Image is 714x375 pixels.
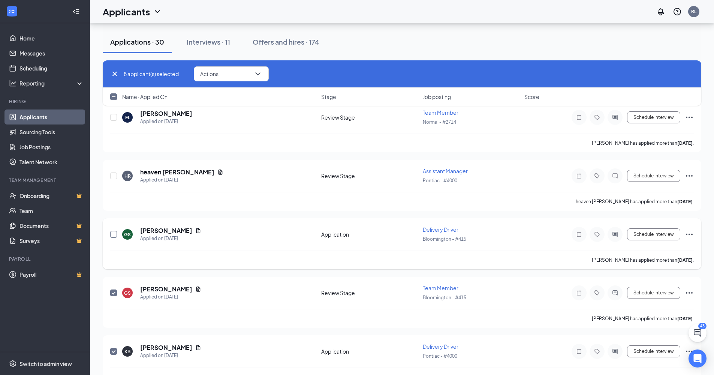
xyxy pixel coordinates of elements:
span: Actions [200,71,219,76]
span: Delivery Driver [423,226,458,233]
div: KB [124,348,130,355]
button: Schedule Interview [627,287,680,299]
svg: Notifications [656,7,665,16]
div: Reporting [19,79,84,87]
svg: QuestionInfo [673,7,682,16]
a: Scheduling [19,61,84,76]
span: Bloomington - #415 [423,236,466,242]
p: heaven [PERSON_NAME] has applied more than . [576,198,694,205]
svg: Analysis [9,79,16,87]
svg: Tag [593,290,602,296]
svg: ChatActive [693,328,702,337]
a: Home [19,31,84,46]
div: HR [124,173,131,179]
span: 8 applicant(s) selected [124,70,179,78]
div: Applied on [DATE] [140,293,201,301]
span: Job posting [423,93,451,100]
div: Applied on [DATE] [140,352,201,359]
div: Applied on [DATE] [140,118,192,125]
a: Sourcing Tools [19,124,84,139]
a: DocumentsCrown [19,218,84,233]
b: [DATE] [677,316,693,321]
h5: [PERSON_NAME] [140,226,192,235]
svg: ActiveChat [611,348,620,354]
span: Score [524,93,539,100]
svg: Ellipses [685,288,694,297]
svg: ChatInactive [611,173,620,179]
svg: Settings [9,360,16,367]
div: Review Stage [321,289,418,297]
svg: Document [217,169,223,175]
div: RL [691,8,696,15]
a: SurveysCrown [19,233,84,248]
a: Messages [19,46,84,61]
a: Job Postings [19,139,84,154]
svg: Note [575,114,584,120]
svg: Cross [110,69,119,78]
a: PayrollCrown [19,267,84,282]
div: Application [321,348,418,355]
b: [DATE] [677,199,693,204]
span: Team Member [423,285,458,291]
svg: Ellipses [685,347,694,356]
div: Review Stage [321,172,418,180]
svg: Ellipses [685,171,694,180]
b: [DATE] [677,140,693,146]
p: [PERSON_NAME] has applied more than . [592,315,694,322]
span: Pontiac - #4000 [423,178,457,183]
svg: Tag [593,231,602,237]
div: Applications · 30 [110,37,164,46]
svg: Note [575,173,584,179]
svg: ActiveChat [611,290,620,296]
svg: Tag [593,114,602,120]
div: Application [321,231,418,238]
div: Review Stage [321,114,418,121]
svg: Ellipses [685,230,694,239]
a: Talent Network [19,154,84,169]
svg: ChevronDown [253,69,262,78]
a: Team [19,203,84,218]
div: Open Intercom Messenger [689,349,707,367]
span: Normal - #2714 [423,119,456,125]
svg: Document [195,345,201,351]
svg: Document [195,286,201,292]
a: OnboardingCrown [19,188,84,203]
div: Interviews · 11 [187,37,230,46]
button: Schedule Interview [627,345,680,357]
div: Team Management [9,177,82,183]
button: Schedule Interview [627,228,680,240]
button: ChatActive [689,324,707,342]
span: Assistant Manager [423,168,468,174]
p: [PERSON_NAME] has applied more than . [592,140,694,146]
div: GS [124,290,131,296]
button: ActionsChevronDown [194,66,269,81]
div: 43 [698,323,707,329]
svg: Note [575,231,584,237]
div: Hiring [9,98,82,105]
span: Stage [321,93,336,100]
button: Schedule Interview [627,170,680,182]
div: Payroll [9,256,82,262]
b: [DATE] [677,257,693,263]
h5: [PERSON_NAME] [140,109,192,118]
svg: ChevronDown [153,7,162,16]
div: Applied on [DATE] [140,176,223,184]
div: EL [125,114,130,121]
h5: [PERSON_NAME] [140,343,192,352]
button: Schedule Interview [627,111,680,123]
svg: Tag [593,348,602,354]
span: Name · Applied On [122,93,168,100]
div: Switch to admin view [19,360,72,367]
svg: Collapse [72,8,80,15]
div: GS [124,231,131,238]
svg: Tag [593,173,602,179]
svg: Note [575,290,584,296]
span: Pontiac - #4000 [423,353,457,359]
svg: ActiveChat [611,114,620,120]
h1: Applicants [103,5,150,18]
a: Applicants [19,109,84,124]
h5: [PERSON_NAME] [140,285,192,293]
div: Applied on [DATE] [140,235,201,242]
p: [PERSON_NAME] has applied more than . [592,257,694,263]
svg: WorkstreamLogo [8,7,16,15]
